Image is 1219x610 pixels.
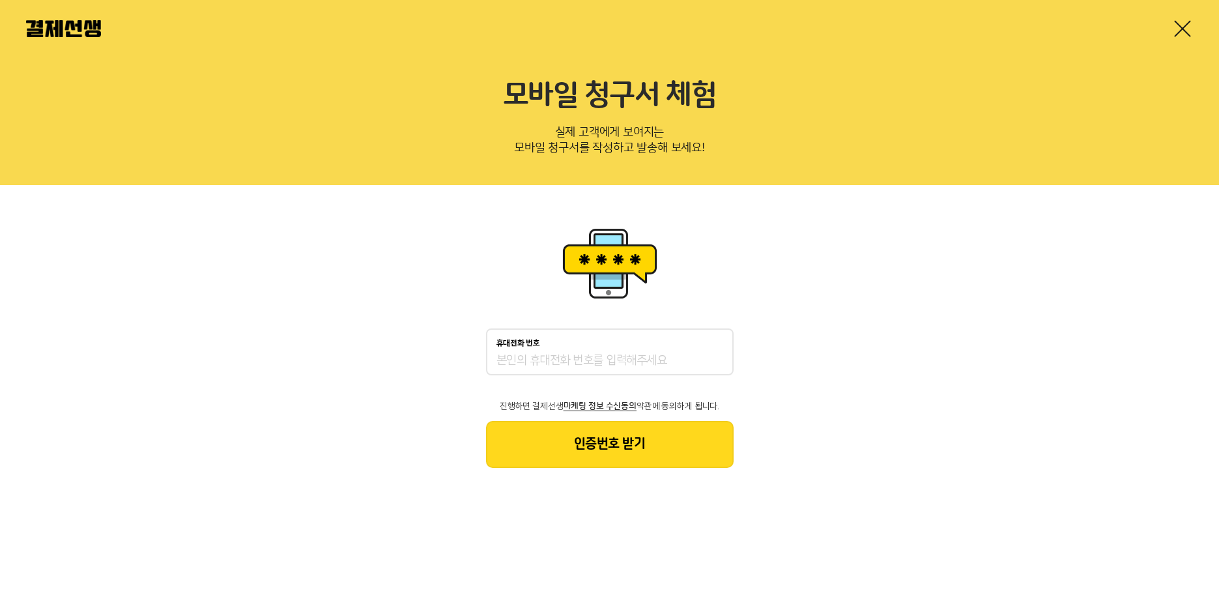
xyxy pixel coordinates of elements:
[26,78,1193,113] h2: 모바일 청구서 체험
[26,121,1193,164] p: 실제 고객에게 보여지는 모바일 청구서를 작성하고 발송해 보세요!
[496,339,540,348] p: 휴대전화 번호
[486,421,734,468] button: 인증번호 받기
[496,353,723,369] input: 휴대전화 번호
[564,401,637,411] span: 마케팅 정보 수신동의
[558,224,662,302] img: 휴대폰인증 이미지
[26,20,101,37] img: 결제선생
[486,401,734,411] p: 진행하면 결제선생 약관에 동의하게 됩니다.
